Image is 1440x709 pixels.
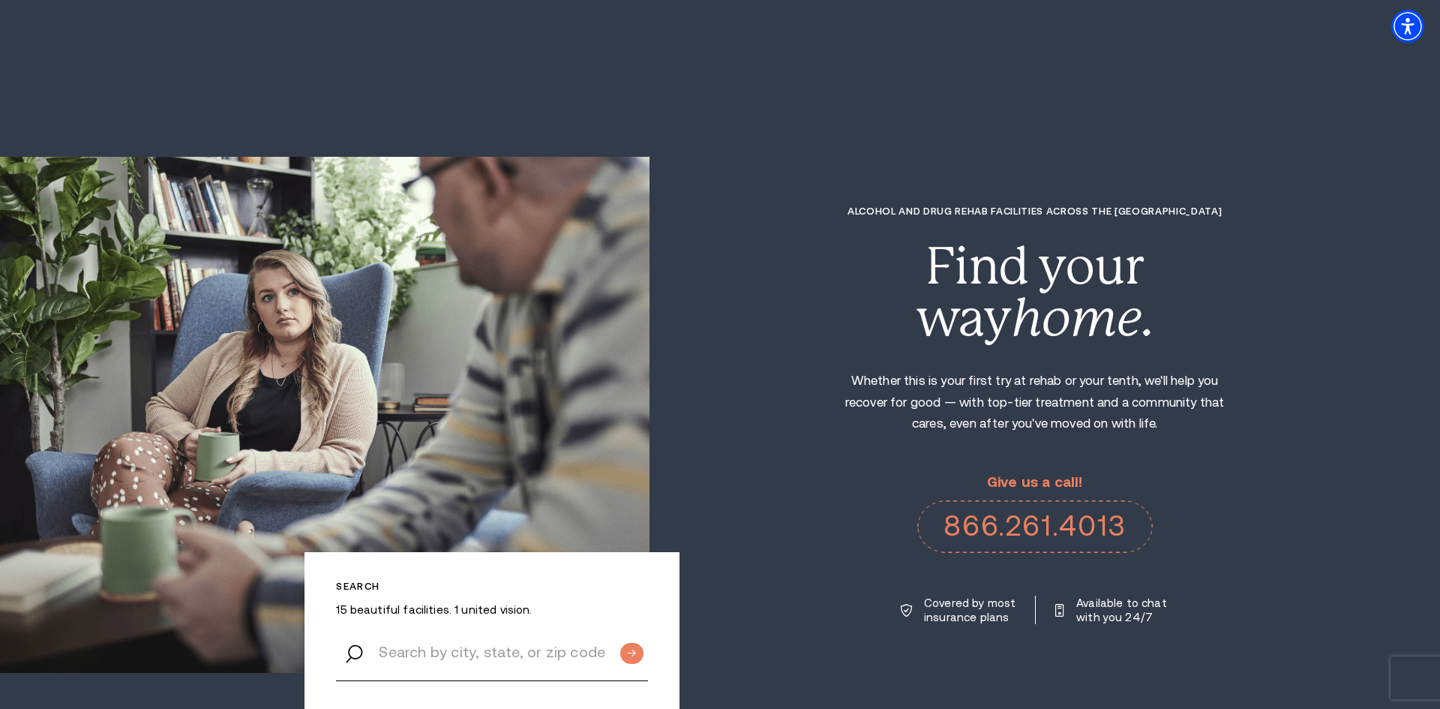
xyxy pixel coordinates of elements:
[1012,288,1154,347] i: home.
[620,643,643,665] input: Submit
[917,500,1153,553] a: 866.261.4013
[336,602,647,617] p: 15 beautiful facilities. 1 united vision.
[924,596,1017,624] p: Covered by most insurance plans
[830,371,1239,435] p: Whether this is your first try at rehab or your tenth, we'll help you recover for good — with top...
[830,241,1239,344] div: Find your way
[830,206,1239,217] h1: Alcohol and Drug Rehab Facilities across the [GEOGRAPHIC_DATA]
[336,581,647,592] p: Search
[901,596,1017,624] a: Covered by most insurance plans
[336,624,647,681] input: Search by city, state, or zip code
[1055,596,1169,624] a: Available to chat with you 24/7
[1391,10,1424,43] div: Accessibility Menu
[917,475,1153,491] p: Give us a call!
[1076,596,1169,624] p: Available to chat with you 24/7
